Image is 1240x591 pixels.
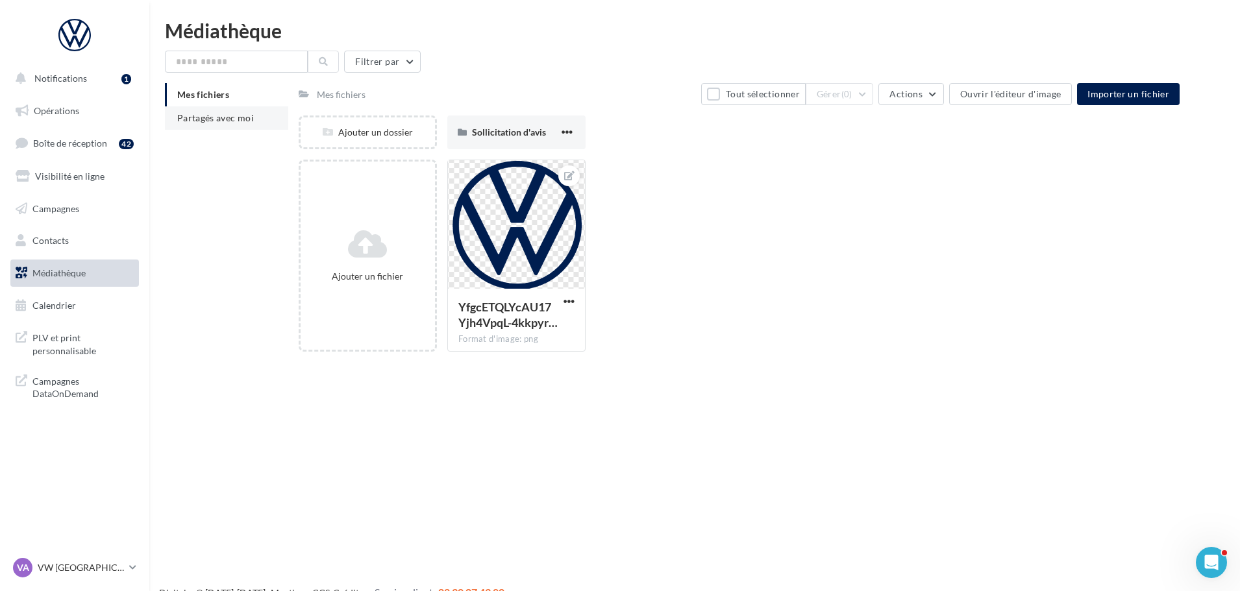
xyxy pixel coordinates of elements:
span: Campagnes DataOnDemand [32,372,134,400]
button: Notifications 1 [8,65,136,92]
a: Campagnes [8,195,142,223]
span: Partagés avec moi [177,112,254,123]
span: Importer un fichier [1087,88,1169,99]
span: Calendrier [32,300,76,311]
span: Notifications [34,73,87,84]
span: Campagnes [32,202,79,213]
span: Contacts [32,235,69,246]
button: Tout sélectionner [701,83,805,105]
a: Calendrier [8,292,142,319]
a: Contacts [8,227,142,254]
button: Ouvrir l'éditeur d'image [949,83,1072,105]
a: Boîte de réception42 [8,129,142,157]
span: Opérations [34,105,79,116]
div: 1 [121,74,131,84]
button: Filtrer par [344,51,421,73]
span: VA [17,561,29,574]
iframe: Intercom live chat [1196,547,1227,578]
div: Médiathèque [165,21,1224,40]
span: Boîte de réception [33,138,107,149]
span: Sollicitation d'avis [472,127,546,138]
a: Campagnes DataOnDemand [8,367,142,405]
button: Actions [878,83,943,105]
div: Format d'image: png [458,333,575,345]
div: 42 [119,139,134,149]
span: Mes fichiers [177,89,229,100]
div: Mes fichiers [317,88,366,101]
div: Ajouter un dossier [301,126,435,139]
p: VW [GEOGRAPHIC_DATA] [38,561,124,574]
a: Médiathèque [8,259,142,287]
a: VA VW [GEOGRAPHIC_DATA] [10,555,139,580]
span: (0) [841,89,852,99]
button: Gérer(0) [806,83,874,105]
span: PLV et print personnalisable [32,329,134,357]
span: Médiathèque [32,267,86,278]
div: Ajouter un fichier [306,270,430,283]
a: Visibilité en ligne [8,163,142,190]
button: Importer un fichier [1077,83,1180,105]
a: Opérations [8,97,142,125]
span: YfgcETQLYcAU17Yjh4VpqL-4kkpyrSu-qZwaGJE0xmhh6ioTKL55qbYEogXUgI3IqLC7U4gWdb5OcnPqRQ=s0 [458,300,558,330]
a: PLV et print personnalisable [8,324,142,362]
span: Visibilité en ligne [35,171,105,182]
span: Actions [889,88,922,99]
